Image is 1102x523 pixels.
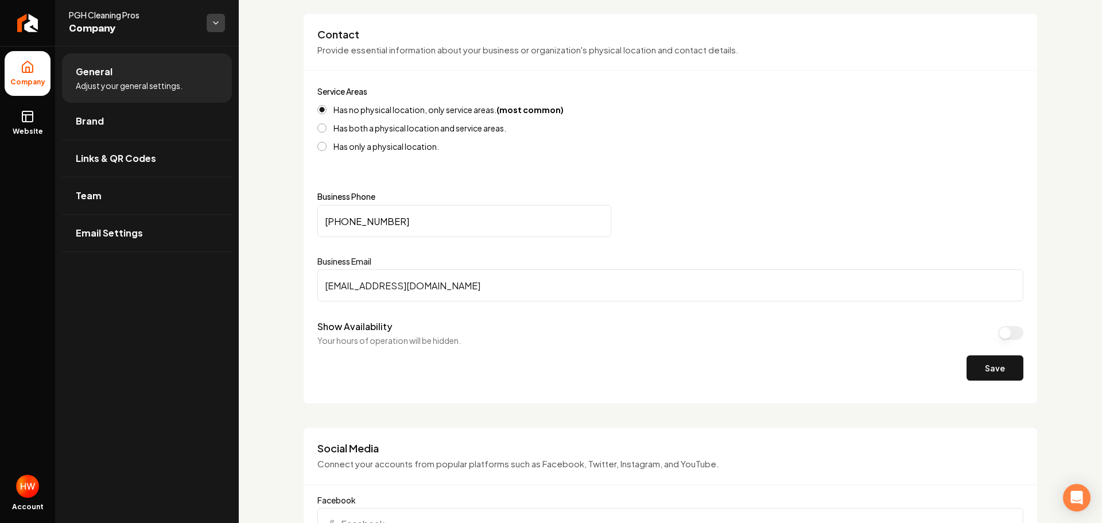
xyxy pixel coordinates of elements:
span: PGH Cleaning Pros [69,9,197,21]
h3: Social Media [317,441,1023,455]
strong: (most common) [496,104,564,115]
label: Service Areas [317,86,367,96]
button: Save [967,355,1023,381]
img: HSA Websites [16,475,39,498]
label: Business Email [317,255,1023,267]
span: Team [76,189,102,203]
span: Links & QR Codes [76,152,156,165]
p: Connect your accounts from popular platforms such as Facebook, Twitter, Instagram, and YouTube. [317,458,1023,471]
label: Has only a physical location. [333,142,439,150]
a: Team [62,177,232,214]
img: Rebolt Logo [17,14,38,32]
input: Business Email [317,269,1023,301]
a: Brand [62,103,232,140]
label: Facebook [317,494,1023,506]
div: Open Intercom Messenger [1063,484,1091,512]
span: Adjust your general settings. [76,80,183,91]
label: Show Availability [317,320,392,332]
span: Website [8,127,48,136]
span: General [76,65,112,79]
a: Email Settings [62,215,232,251]
a: Links & QR Codes [62,140,232,177]
span: Brand [76,114,104,128]
h3: Contact [317,28,1023,41]
a: Website [5,100,51,145]
p: Your hours of operation will be hidden. [317,335,461,346]
label: Has no physical location, only service areas. [333,106,564,114]
span: Company [6,78,50,87]
label: Has both a physical location and service areas. [333,124,506,132]
p: Provide essential information about your business or organization's physical location and contact... [317,44,1023,57]
span: Email Settings [76,226,143,240]
span: Company [69,21,197,37]
span: Account [12,502,44,512]
label: Business Phone [317,192,1023,200]
button: Open user button [16,475,39,498]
